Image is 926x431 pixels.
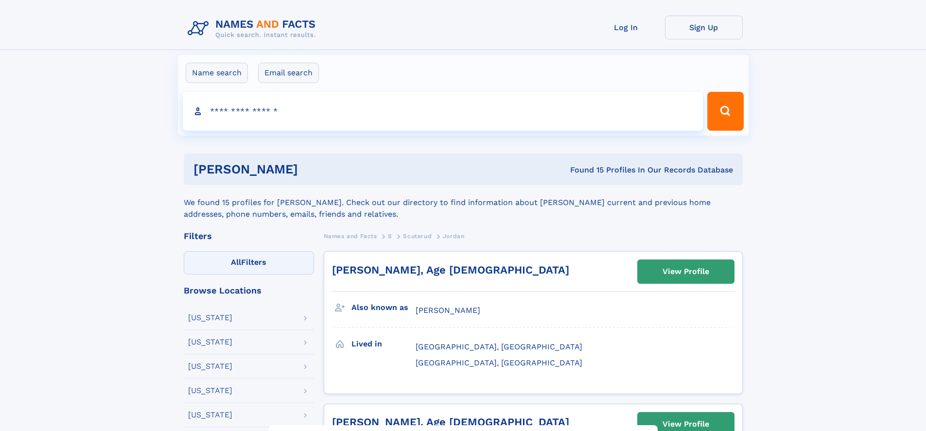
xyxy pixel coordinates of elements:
input: search input [183,92,703,131]
span: Scuterud [403,233,432,240]
img: Logo Names and Facts [184,16,324,42]
span: S [388,233,392,240]
label: Name search [186,63,248,83]
span: Jordan [443,233,465,240]
span: [GEOGRAPHIC_DATA], [GEOGRAPHIC_DATA] [416,342,582,351]
span: All [231,258,241,267]
label: Filters [184,251,314,275]
a: [PERSON_NAME], Age [DEMOGRAPHIC_DATA] [332,416,569,428]
div: Filters [184,232,314,241]
a: Scuterud [403,230,432,242]
h1: [PERSON_NAME] [193,163,434,175]
button: Search Button [707,92,743,131]
div: Found 15 Profiles In Our Records Database [434,165,733,175]
div: [US_STATE] [188,338,232,346]
div: We found 15 profiles for [PERSON_NAME]. Check out our directory to find information about [PERSON... [184,185,743,220]
a: Names and Facts [324,230,377,242]
div: Browse Locations [184,286,314,295]
div: [US_STATE] [188,387,232,395]
a: S [388,230,392,242]
a: Log In [587,16,665,39]
a: Sign Up [665,16,743,39]
span: [GEOGRAPHIC_DATA], [GEOGRAPHIC_DATA] [416,358,582,367]
span: [PERSON_NAME] [416,306,480,315]
a: [PERSON_NAME], Age [DEMOGRAPHIC_DATA] [332,264,569,276]
div: [US_STATE] [188,314,232,322]
div: [US_STATE] [188,411,232,419]
div: [US_STATE] [188,362,232,370]
h3: Also known as [351,299,416,316]
a: View Profile [638,260,734,283]
h3: Lived in [351,336,416,352]
label: Email search [258,63,319,83]
div: View Profile [663,260,709,283]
